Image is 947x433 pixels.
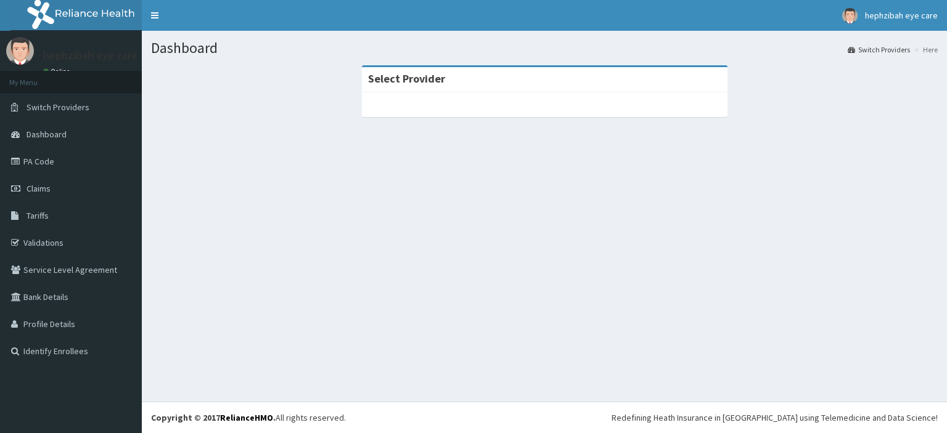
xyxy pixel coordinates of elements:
[27,210,49,221] span: Tariffs
[612,411,938,424] div: Redefining Heath Insurance in [GEOGRAPHIC_DATA] using Telemedicine and Data Science!
[848,44,910,55] a: Switch Providers
[911,44,938,55] li: Here
[368,71,445,86] strong: Select Provider
[43,50,137,61] p: hephzibah eye care
[842,8,858,23] img: User Image
[43,67,73,76] a: Online
[220,412,273,423] a: RelianceHMO
[27,129,67,140] span: Dashboard
[6,37,34,65] img: User Image
[151,40,938,56] h1: Dashboard
[142,402,947,433] footer: All rights reserved.
[865,10,938,21] span: hephzibah eye care
[27,102,89,113] span: Switch Providers
[151,412,276,423] strong: Copyright © 2017 .
[27,183,51,194] span: Claims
